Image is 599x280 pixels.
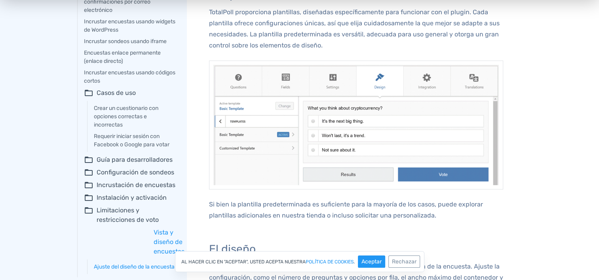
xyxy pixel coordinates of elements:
font: Instalación y activación [97,193,167,202]
span: folder_open [84,206,93,225]
font: Incrustación de encuestas [97,180,175,190]
span: carpeta [84,228,150,256]
font: Guía para desarrolladores [97,155,173,165]
span: folder_open [84,193,93,202]
font: . [354,259,355,264]
p: TotalPoll proporciona plantillas, diseñadas específicamente para funcionar con el plugin. Cada pl... [209,7,503,51]
summary: folder_openConfiguración de sondeos [84,168,176,177]
a: Contests [12,25,34,31]
a: Ratings [12,32,31,38]
a: Crear un cuestionario con opciones correctas e incorrectas [94,104,176,129]
summary: folder_openIncrustación de encuestas [84,180,176,190]
summary: folder_openCasos de uso [84,88,176,98]
a: Surveys [12,39,32,45]
font: Casos de uso [97,88,136,98]
a: Forms [12,46,28,53]
button: Aceptar [358,255,385,268]
font: Al hacer clic en "Aceptar", usted acepta nuestra [181,259,306,264]
a: Política de cookies [306,259,354,264]
font: Configuración de sondeos [97,168,174,177]
span: folder_open [84,168,93,177]
a: Requerir iniciar sesión con Facebook o Google para votar [94,132,176,149]
font: Limitaciones y restricciones de voto [97,206,176,225]
summary: folder_openLimitaciones y restricciones de voto [84,206,176,225]
a: Incrustar encuestas usando widgets de WordPress [84,17,176,34]
summary: carpetaVista y diseño de encuestas [84,228,176,256]
a: Incrustar encuestas usando códigos cortos [84,68,176,85]
h3: El diseño [209,243,503,255]
a: Incrustar sondeos usando iframe [84,37,176,45]
font: Vista y diseño de encuestas [154,228,184,256]
a: Back to Top [12,10,43,17]
span: folder_open [84,180,93,190]
div: Outline [3,3,116,10]
span: folder_open [84,155,93,165]
a: Encuestas enlace permanente (enlace directo) [84,49,176,65]
summary: folder_openGuía para desarrolladores [84,155,176,165]
span: folder_open [84,88,93,98]
p: Si bien la plantilla predeterminada es suficiente para la mayoría de los casos, puede explorar pl... [209,199,503,221]
a: Polls [12,17,25,24]
button: Rechazar [388,255,420,268]
summary: folder_openInstalación y activación [84,193,176,202]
